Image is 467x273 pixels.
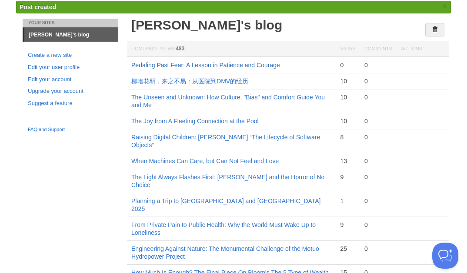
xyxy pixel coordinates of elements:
[364,117,392,125] div: 0
[340,245,355,253] div: 25
[28,75,113,84] a: Edit your account
[340,93,355,101] div: 10
[340,133,355,141] div: 8
[131,174,324,188] a: The Light Always Flashes First: [PERSON_NAME] and the Horror of No Choice
[336,41,360,57] th: Views
[340,197,355,205] div: 1
[20,3,56,10] span: Post created
[340,221,355,229] div: 9
[364,61,392,69] div: 0
[364,157,392,165] div: 0
[131,78,248,85] a: 柳暗花明，来之不易：从医院到DMV的经历
[131,197,320,212] a: Planning a Trip to [GEOGRAPHIC_DATA] and [GEOGRAPHIC_DATA] 2025
[364,133,392,141] div: 0
[360,41,397,57] th: Comments
[340,173,355,181] div: 9
[340,157,355,165] div: 13
[340,61,355,69] div: 0
[28,63,113,72] a: Edit your user profile
[131,62,280,69] a: Pedaling Past Fear: A Lesson in Patience and Courage
[432,243,458,269] iframe: Help Scout Beacon - Open
[131,221,316,236] a: From Private Pain to Public Health: Why the World Must Wake Up to Loneliness
[176,46,184,52] span: 483
[28,126,113,134] a: FAQ and Support
[24,28,118,42] a: [PERSON_NAME]'s blog
[364,245,392,253] div: 0
[131,118,259,125] a: The Joy from A Fleeting Connection at the Pool
[131,18,282,32] a: [PERSON_NAME]'s blog
[131,158,279,164] a: When Machines Can Care, but Can Not Feel and Love
[441,1,449,12] a: ×
[364,197,392,205] div: 0
[28,51,113,60] a: Create a new site
[127,41,336,57] th: Homepage Views
[364,93,392,101] div: 0
[28,99,113,108] a: Suggest a feature
[340,77,355,85] div: 10
[364,221,392,229] div: 0
[23,19,118,27] li: Your Sites
[340,117,355,125] div: 10
[131,94,325,109] a: The Unseen and Unknown: How Culture, "Bias" and Comfort Guide You and Me
[364,173,392,181] div: 0
[131,245,319,260] a: Engineering Against Nature: The Monumental Challenge of the Motuo Hydropower Project
[28,87,113,96] a: Upgrade your account
[131,134,320,148] a: Raising Digital Children: [PERSON_NAME] “The Lifecycle of Software Objects”
[364,77,392,85] div: 0
[397,41,449,57] th: Actions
